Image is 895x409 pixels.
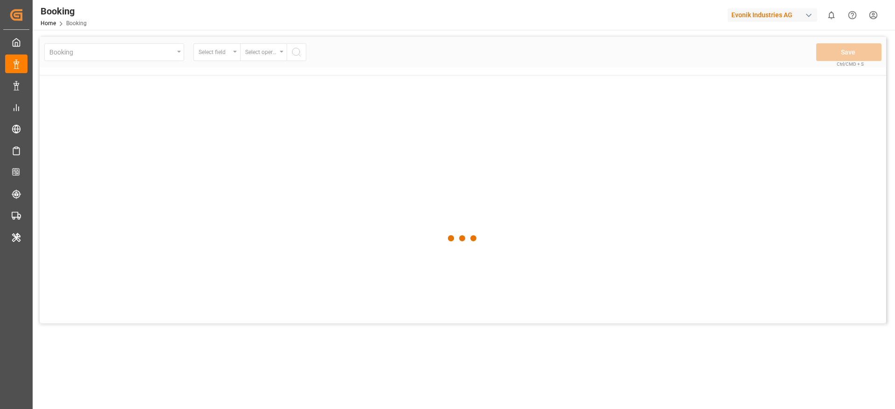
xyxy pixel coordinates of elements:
button: Help Center [842,5,863,26]
button: Evonik Industries AG [728,6,821,24]
div: Evonik Industries AG [728,8,817,22]
a: Home [41,20,56,27]
div: Booking [41,4,87,18]
button: show 0 new notifications [821,5,842,26]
